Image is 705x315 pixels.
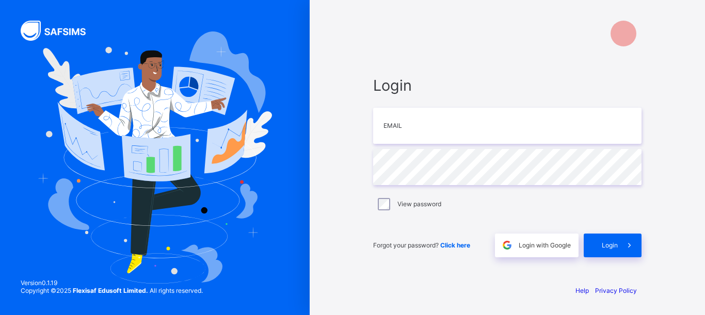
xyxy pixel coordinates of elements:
[373,241,470,249] span: Forgot your password?
[373,76,642,94] span: Login
[21,287,203,294] span: Copyright © 2025 All rights reserved.
[397,200,441,208] label: View password
[21,279,203,287] span: Version 0.1.19
[38,31,272,284] img: Hero Image
[602,241,618,249] span: Login
[595,287,637,294] a: Privacy Policy
[519,241,571,249] span: Login with Google
[21,21,98,41] img: SAFSIMS Logo
[440,241,470,249] a: Click here
[73,287,148,294] strong: Flexisaf Edusoft Limited.
[575,287,589,294] a: Help
[501,239,513,251] img: google.396cfc9801f0270233282035f929180a.svg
